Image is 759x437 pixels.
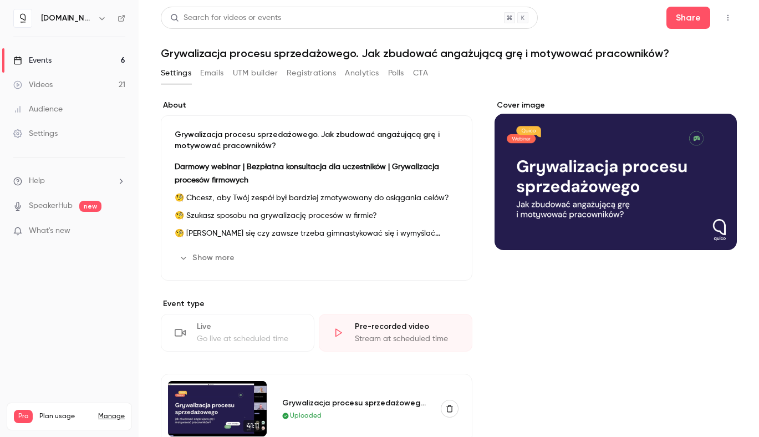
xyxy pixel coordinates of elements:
span: 41:11 [243,420,262,432]
label: About [161,100,472,111]
p: Event type [161,298,472,309]
div: Pre-recorded video [355,321,459,332]
p: 🧐 [PERSON_NAME] się czy zawsze trzeba gimnastykować się i wymyślać najbardziej kreatywne scenariu... [175,227,459,240]
button: Emails [200,64,223,82]
span: Uploaded [290,411,322,421]
img: quico.io [14,9,32,27]
div: Live [197,321,300,332]
button: CTA [413,64,428,82]
button: Show more [175,249,241,267]
button: Polls [388,64,404,82]
button: UTM builder [233,64,278,82]
div: Audience [13,104,63,115]
strong: Darmowy webinar | Bezpłatna konsultacja dla uczestników | Grywalizacja procesów firmowych [175,163,439,184]
p: Grywalizacja procesu sprzedażowego. Jak zbudować angażującą grę i motywować pracowników? [175,129,459,151]
button: Registrations [287,64,336,82]
div: Videos [13,79,53,90]
div: Pre-recorded videoStream at scheduled time [319,314,472,352]
button: Share [666,7,710,29]
a: SpeakerHub [29,200,73,212]
p: 🧐 Szukasz sposobu na grywalizację procesów w firmie? [175,209,459,222]
h6: [DOMAIN_NAME] [41,13,93,24]
div: Grywalizacja procesu sprzedażowego. Jak zbudować angażującą grę i motywować pracowników? [282,397,427,409]
section: Cover image [495,100,737,250]
button: Settings [161,64,191,82]
li: help-dropdown-opener [13,175,125,187]
a: Manage [98,412,125,421]
span: new [79,201,101,212]
div: Stream at scheduled time [355,333,459,344]
span: Help [29,175,45,187]
span: What's new [29,225,70,237]
h1: Grywalizacja procesu sprzedażowego. Jak zbudować angażującą grę i motywować pracowników? [161,47,737,60]
p: 🧐 Chcesz, aby Twój zespół był bardziej zmotywowany do osiągania celów? [175,191,459,205]
button: Analytics [345,64,379,82]
div: Events [13,55,52,66]
span: Pro [14,410,33,423]
div: LiveGo live at scheduled time [161,314,314,352]
label: Cover image [495,100,737,111]
div: Search for videos or events [170,12,281,24]
span: Plan usage [39,412,91,421]
div: Settings [13,128,58,139]
div: Go live at scheduled time [197,333,300,344]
